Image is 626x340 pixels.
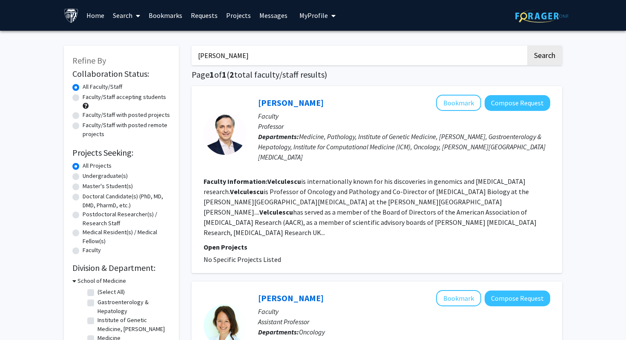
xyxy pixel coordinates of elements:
p: Open Projects [204,242,550,252]
label: All Faculty/Staff [83,82,122,91]
p: Assistant Professor [258,317,550,327]
button: Search [527,46,562,65]
img: Johns Hopkins University Logo [64,8,79,23]
label: Institute of Genetic Medicine, [PERSON_NAME] [98,316,168,334]
button: Add Victor Velculescu to Bookmarks [436,95,481,111]
b: Departments: [258,328,299,336]
p: Faculty [258,306,550,317]
fg-read-more: is internationally known for his discoveries in genomics and [MEDICAL_DATA] research. is Professo... [204,177,537,237]
span: Oncology [299,328,325,336]
a: Search [109,0,144,30]
span: Medicine, Pathology, Institute of Genetic Medicine, [PERSON_NAME], Gastroenterology & Hepatology,... [258,132,546,161]
b: Velculescu [267,177,301,186]
label: Faculty [83,246,101,255]
label: Faculty/Staff with posted remote projects [83,121,170,139]
span: My Profile [299,11,328,20]
b: Faculty Information: [204,177,267,186]
span: Refine By [72,55,106,66]
p: Faculty [258,111,550,121]
button: Compose Request to Victor Velculescu [485,95,550,111]
a: Messages [255,0,292,30]
a: Home [82,0,109,30]
label: Postdoctoral Researcher(s) / Research Staff [83,210,170,228]
button: Add Jillian Phallen to Bookmarks [436,290,481,306]
span: No Specific Projects Listed [204,255,281,264]
label: Doctoral Candidate(s) (PhD, MD, DMD, PharmD, etc.) [83,192,170,210]
label: Undergraduate(s) [83,171,128,180]
h1: Page of ( total faculty/staff results) [192,70,562,80]
label: Master's Student(s) [83,182,133,191]
label: Faculty/Staff with posted projects [83,110,170,119]
h3: School of Medicine [78,276,126,285]
label: Medical Resident(s) / Medical Fellow(s) [83,228,170,246]
img: ForagerOne Logo [515,9,569,23]
a: [PERSON_NAME] [258,97,324,108]
a: Projects [222,0,255,30]
b: Velculescu [230,187,264,196]
b: Velculescu [259,208,293,216]
input: Search Keywords [192,46,526,65]
p: Professor [258,121,550,131]
a: [PERSON_NAME] [258,293,324,303]
span: 1 [210,69,214,80]
h2: Division & Department: [72,263,170,273]
label: Gastroenterology & Hepatology [98,298,168,316]
b: Departments: [258,132,299,141]
label: Faculty/Staff accepting students [83,93,166,102]
a: Bookmarks [144,0,187,30]
h2: Projects Seeking: [72,148,170,158]
label: (Select All) [98,288,125,296]
label: All Projects [83,161,112,170]
button: Compose Request to Jillian Phallen [485,291,550,306]
a: Requests [187,0,222,30]
span: 2 [230,69,234,80]
iframe: Chat [6,302,36,334]
h2: Collaboration Status: [72,69,170,79]
span: 1 [222,69,227,80]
